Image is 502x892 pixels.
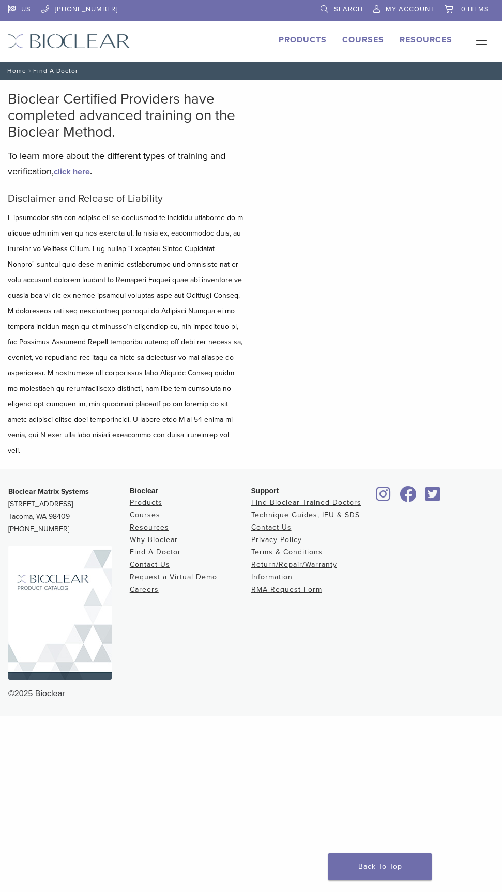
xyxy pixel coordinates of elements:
a: Products [279,35,327,45]
a: Privacy Policy [251,535,302,544]
a: Back To Top [328,853,432,880]
span: 0 items [461,5,489,13]
a: RMA Request Form [251,585,322,594]
a: Resources [130,523,169,532]
a: Find A Doctor [130,548,181,557]
a: Technique Guides, IFU & SDS [251,510,360,519]
a: Contact Us [251,523,292,532]
a: Return/Repair/Warranty Information [251,560,337,581]
span: Search [334,5,363,13]
a: Bioclear [422,492,444,503]
a: Find Bioclear Trained Doctors [251,498,361,507]
img: Bioclear [8,546,112,680]
span: / [26,68,33,74]
a: Courses [130,510,160,519]
span: Support [251,487,279,495]
a: Courses [342,35,384,45]
a: Why Bioclear [130,535,178,544]
a: Careers [130,585,159,594]
strong: Bioclear Matrix Systems [8,487,89,496]
nav: Primary Navigation [468,34,494,49]
a: Terms & Conditions [251,548,323,557]
div: ©2025 Bioclear [8,688,494,700]
a: Contact Us [130,560,170,569]
a: Bioclear [372,492,394,503]
a: Bioclear [396,492,420,503]
p: To learn more about the different types of training and verification, . [8,148,244,179]
span: Bioclear [130,487,158,495]
a: click here [54,167,90,177]
a: Resources [400,35,452,45]
a: Request a Virtual Demo [130,573,217,581]
p: L ipsumdolor sita con adipisc eli se doeiusmod te Incididu utlaboree do m aliquae adminim ven qu ... [8,210,244,459]
a: Home [4,67,26,75]
h5: Disclaimer and Release of Liability [8,193,244,205]
h2: Bioclear Certified Providers have completed advanced training on the Bioclear Method. [8,91,244,140]
img: Bioclear [8,34,130,49]
span: My Account [386,5,434,13]
a: Products [130,498,162,507]
p: [STREET_ADDRESS] Tacoma, WA 98409 [PHONE_NUMBER] [8,486,130,535]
